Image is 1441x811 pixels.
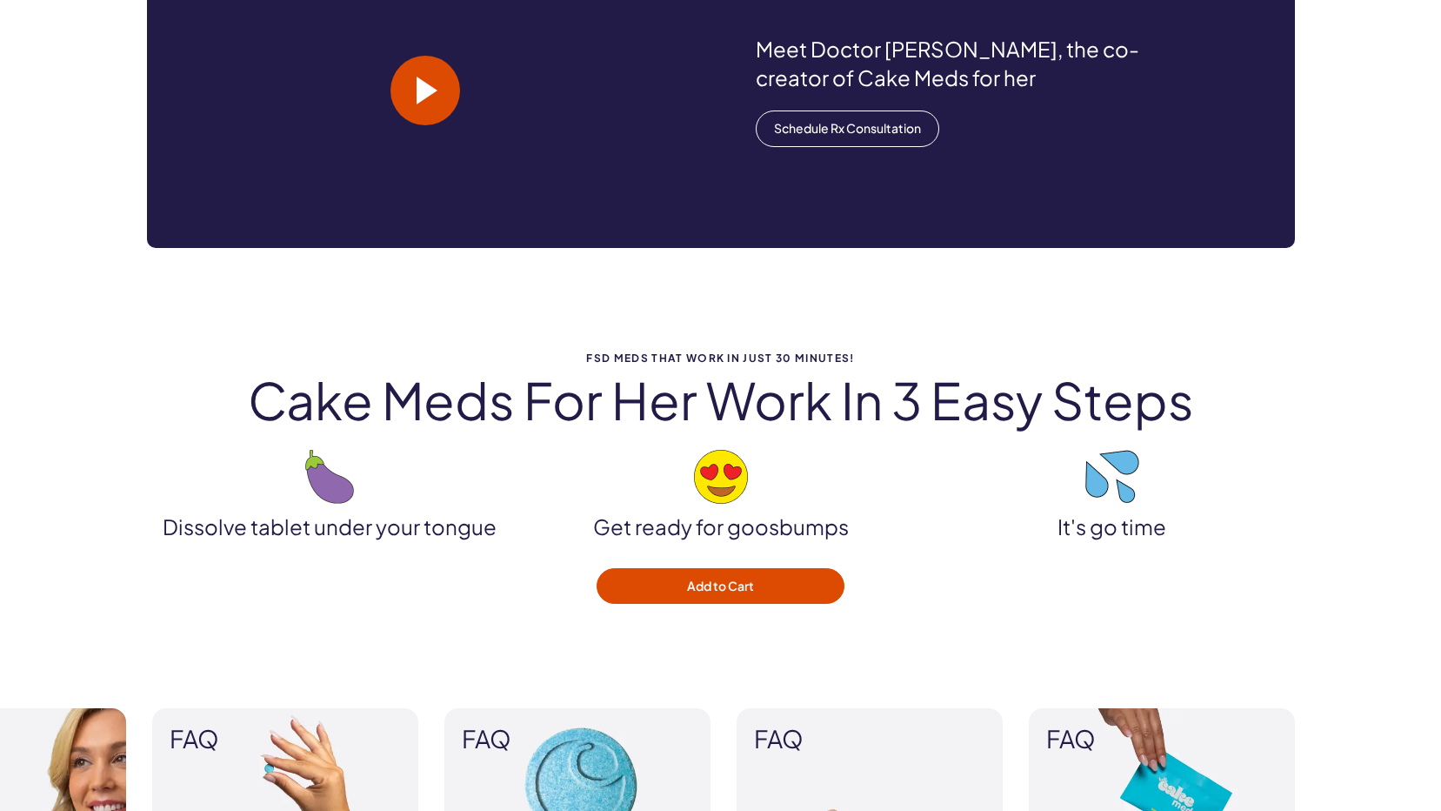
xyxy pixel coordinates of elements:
[147,352,1295,364] span: FSD Meds that work in just 30 minutes!
[170,726,401,753] span: FAQ
[1084,450,1139,504] img: droplets emoji
[597,568,844,605] button: Add to Cart
[756,35,1192,93] p: Meet Doctor [PERSON_NAME], the co-creator of Cake Meds for her
[538,513,904,542] p: Get ready for goosbumps
[305,450,354,504] img: eggplant emoji
[147,513,512,542] p: Dissolve tablet under your tongue
[754,726,985,753] span: FAQ
[462,726,693,753] span: FAQ
[1046,726,1278,753] span: FAQ
[756,111,939,147] a: Schedule Rx Consultation
[930,513,1295,542] p: It's go time
[693,450,748,504] img: heart-eyes emoji
[147,372,1295,428] h2: Cake meds for her work in 3 easy steps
